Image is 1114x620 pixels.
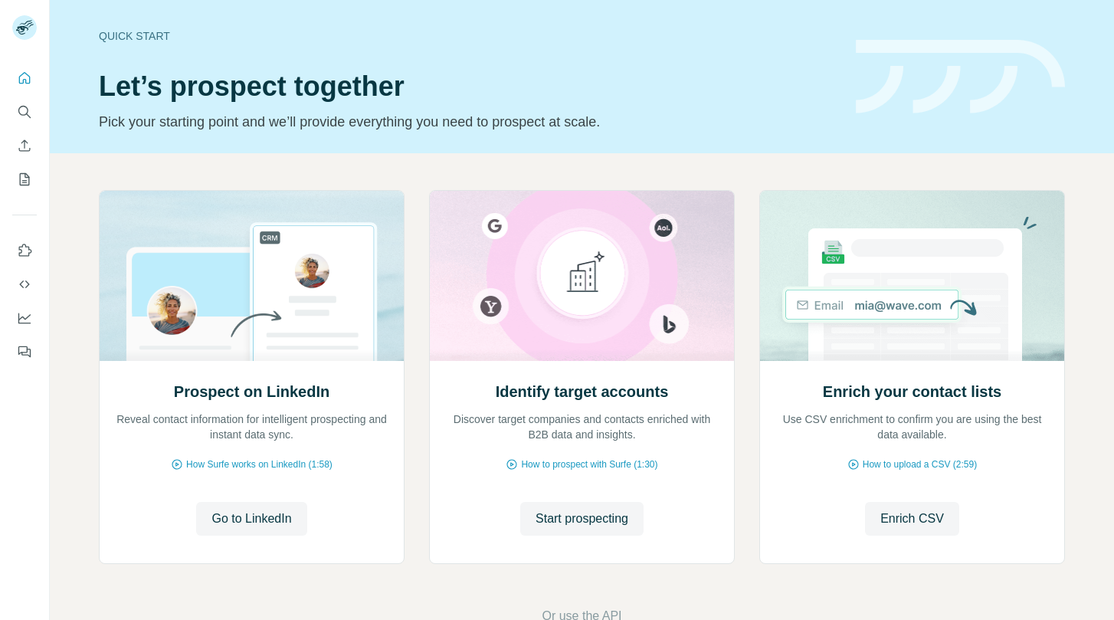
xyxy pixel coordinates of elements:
h2: Prospect on LinkedIn [174,381,329,402]
img: banner [856,40,1065,114]
span: Enrich CSV [880,510,944,528]
span: How to upload a CSV (2:59) [863,458,977,471]
img: Prospect on LinkedIn [99,191,405,361]
div: Quick start [99,28,837,44]
button: Go to LinkedIn [196,502,306,536]
button: Feedback [12,338,37,366]
span: How to prospect with Surfe (1:30) [521,458,657,471]
button: Dashboard [12,304,37,332]
p: Pick your starting point and we’ll provide everything you need to prospect at scale. [99,111,837,133]
img: Identify target accounts [429,191,735,361]
h1: Let’s prospect together [99,71,837,102]
button: Enrich CSV [865,502,959,536]
p: Discover target companies and contacts enriched with B2B data and insights. [445,412,719,442]
button: My lists [12,166,37,193]
p: Reveal contact information for intelligent prospecting and instant data sync. [115,412,388,442]
button: Quick start [12,64,37,92]
button: Search [12,98,37,126]
p: Use CSV enrichment to confirm you are using the best data available. [775,412,1049,442]
button: Use Surfe on LinkedIn [12,237,37,264]
span: Start prospecting [536,510,628,528]
button: Use Surfe API [12,271,37,298]
h2: Enrich your contact lists [823,381,1001,402]
span: Go to LinkedIn [211,510,291,528]
button: Enrich CSV [12,132,37,159]
img: Enrich your contact lists [759,191,1065,361]
button: Start prospecting [520,502,644,536]
span: How Surfe works on LinkedIn (1:58) [186,458,333,471]
h2: Identify target accounts [496,381,669,402]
